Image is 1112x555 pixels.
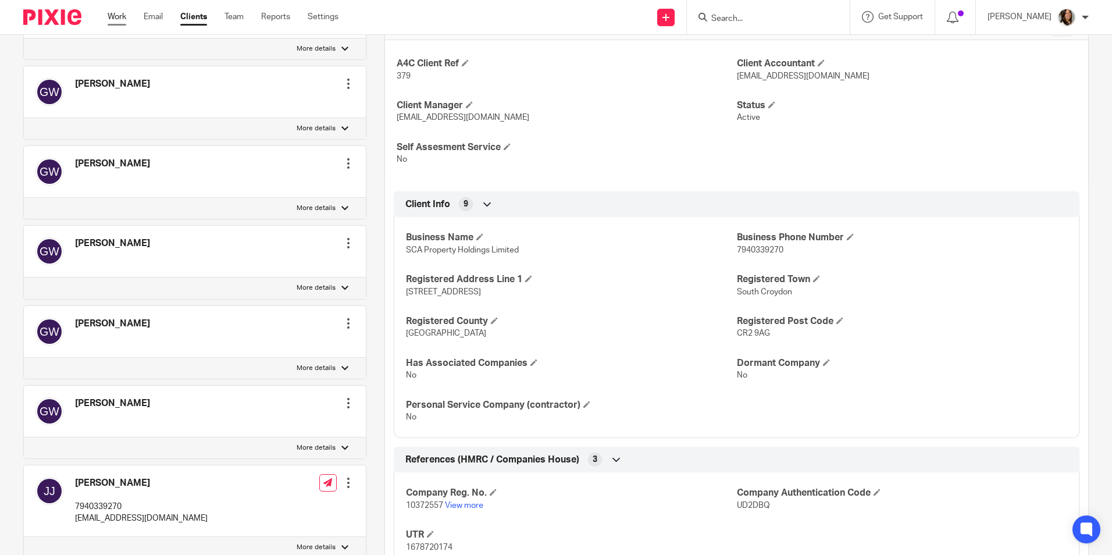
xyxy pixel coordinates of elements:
[75,501,208,513] p: 7940339270
[23,9,81,25] img: Pixie
[445,501,483,510] a: View more
[737,72,869,80] span: [EMAIL_ADDRESS][DOMAIN_NAME]
[406,288,481,296] span: [STREET_ADDRESS]
[405,198,450,211] span: Client Info
[297,364,336,373] p: More details
[737,113,760,122] span: Active
[397,58,736,70] h4: A4C Client Ref
[397,113,529,122] span: [EMAIL_ADDRESS][DOMAIN_NAME]
[406,232,736,244] h4: Business Name
[144,11,163,23] a: Email
[297,543,336,552] p: More details
[35,318,63,346] img: svg%3E
[406,357,736,369] h4: Has Associated Companies
[737,357,1067,369] h4: Dormant Company
[737,288,792,296] span: South Croydon
[108,11,126,23] a: Work
[406,315,736,328] h4: Registered County
[737,246,783,254] span: 7940339270
[406,329,486,337] span: [GEOGRAPHIC_DATA]
[737,371,747,379] span: No
[75,513,208,524] p: [EMAIL_ADDRESS][DOMAIN_NAME]
[35,477,63,505] img: svg%3E
[75,397,150,410] h4: [PERSON_NAME]
[737,501,770,510] span: UD2DBQ
[593,454,597,465] span: 3
[297,443,336,453] p: More details
[406,371,416,379] span: No
[737,99,1077,112] h4: Status
[180,11,207,23] a: Clients
[406,487,736,499] h4: Company Reg. No.
[35,237,63,265] img: svg%3E
[464,198,468,210] span: 9
[988,11,1052,23] p: [PERSON_NAME]
[75,158,150,170] h4: [PERSON_NAME]
[75,78,150,90] h4: [PERSON_NAME]
[737,329,770,337] span: CR2 9AG
[35,158,63,186] img: svg%3E
[406,413,416,421] span: No
[737,58,1077,70] h4: Client Accountant
[297,124,336,133] p: More details
[261,11,290,23] a: Reports
[737,315,1067,328] h4: Registered Post Code
[878,13,923,21] span: Get Support
[75,477,208,489] h4: [PERSON_NAME]
[737,273,1067,286] h4: Registered Town
[710,14,815,24] input: Search
[406,273,736,286] h4: Registered Address Line 1
[1057,8,1076,27] img: DSC_4833.jpg
[297,283,336,293] p: More details
[405,454,579,466] span: References (HMRC / Companies House)
[397,155,407,163] span: No
[397,141,736,154] h4: Self Assesment Service
[737,232,1067,244] h4: Business Phone Number
[35,78,63,106] img: svg%3E
[406,543,452,552] span: 1678720174
[406,399,736,411] h4: Personal Service Company (contractor)
[224,11,244,23] a: Team
[406,501,443,510] span: 10372557
[406,529,736,541] h4: UTR
[297,44,336,54] p: More details
[397,99,736,112] h4: Client Manager
[35,397,63,425] img: svg%3E
[75,237,150,250] h4: [PERSON_NAME]
[737,487,1067,499] h4: Company Authentication Code
[75,318,150,330] h4: [PERSON_NAME]
[397,72,411,80] span: 379
[297,204,336,213] p: More details
[406,246,519,254] span: SCA Property Holdings Limited
[308,11,338,23] a: Settings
